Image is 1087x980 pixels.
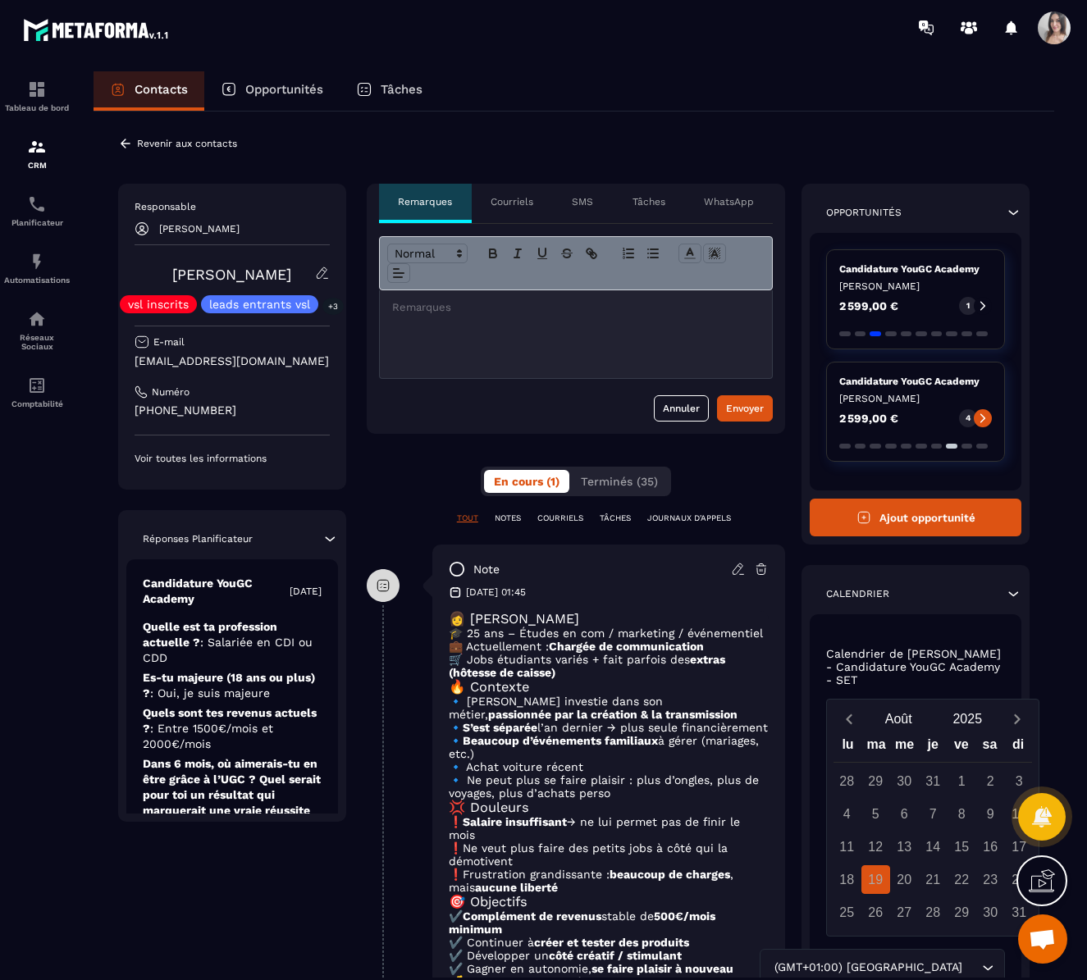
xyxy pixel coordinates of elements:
a: schedulerschedulerPlanificateur [4,182,70,239]
p: 🔹 à gérer (mariages, etc.) [449,734,770,760]
p: NOTES [495,513,521,524]
span: : Entre 1500€/mois et 2000€/mois [143,722,273,750]
div: 23 [976,865,1005,894]
div: 26 [861,898,890,927]
div: me [890,733,919,762]
p: Tâches [633,195,665,208]
p: Candidature YouGC Academy [839,262,992,276]
a: Tâches [340,71,439,111]
a: Ouvrir le chat [1018,914,1067,964]
h3: 🎯 Objectifs [449,894,770,909]
p: [PERSON_NAME] [839,392,992,405]
span: En cours (1) [494,475,559,488]
div: 29 [861,767,890,795]
p: Quels sont tes revenus actuels ? [143,705,322,752]
p: 1 [966,300,970,312]
span: (GMT+01:00) [GEOGRAPHIC_DATA] [770,959,966,977]
p: Numéro [152,385,190,399]
p: Planificateur [4,218,70,227]
span: : Salariée en CDI ou CDD [143,636,313,664]
div: 31 [1005,898,1034,927]
div: 5 [861,800,890,828]
div: Envoyer [726,400,764,417]
p: 🔹 Achat voiture récent [449,760,770,773]
div: 11 [833,832,861,861]
p: WhatsApp [704,195,754,208]
p: Candidature YouGC Academy [839,375,992,388]
strong: Beaucoup d’événements familiaux [463,734,658,747]
a: accountantaccountantComptabilité [4,363,70,421]
p: Revenir aux contacts [137,138,237,149]
p: Automatisations [4,276,70,285]
p: TÂCHES [600,513,631,524]
div: 21 [919,865,948,894]
p: Opportunités [826,206,902,219]
div: 18 [833,865,861,894]
span: Terminés (35) [581,475,658,488]
div: 1 [948,767,976,795]
p: Es-tu majeure (18 ans ou plus) ? [143,670,322,701]
div: 12 [861,832,890,861]
div: 28 [919,898,948,927]
div: 20 [890,865,919,894]
div: di [1004,733,1033,762]
p: CRM [4,161,70,170]
strong: 500€/mois minimum [449,909,715,936]
img: formation [27,80,47,99]
a: automationsautomationsAutomatisations [4,239,70,297]
button: Open months overlay [864,704,933,733]
p: vsl inscrits [128,299,189,310]
img: social-network [27,309,47,329]
p: leads entrants vsl [209,299,310,310]
p: Dans 6 mois, où aimerais-tu en être grâce à l’UGC ? Quel serait pour toi un résultat qui marquera... [143,756,322,881]
p: Calendrier de [PERSON_NAME] - Candidature YouGC Academy - SET [826,647,1005,686]
button: Annuler [654,395,709,422]
div: ve [948,733,976,762]
button: Envoyer [717,395,773,422]
img: automations [27,252,47,271]
p: ✔️ stable de [449,909,770,936]
h3: 🔥 Contexte [449,679,770,695]
strong: Chargée de communication [549,640,704,653]
div: 10 [1005,800,1034,828]
p: ❗️Ne veut plus faire des petits jobs à côté qui la démotivent [449,841,770,868]
div: ma [862,733,891,762]
p: note [473,562,500,577]
p: 4 [966,413,971,424]
p: JOURNAUX D'APPELS [647,513,731,524]
p: 2 599,00 € [839,413,898,424]
p: Tableau de bord [4,103,70,112]
div: 30 [976,898,1005,927]
p: Réponses Planificateur [143,532,253,545]
strong: créer et tester des produits [534,936,689,949]
a: Contacts [94,71,204,111]
p: COURRIELS [537,513,583,524]
p: Contacts [135,82,188,97]
div: 30 [890,767,919,795]
h3: 👩 [PERSON_NAME] [449,611,770,627]
div: 17 [1005,832,1034,861]
div: lu [834,733,862,762]
strong: se faire plaisir à nouveau [591,962,733,975]
p: ✔️ Gagner en autonomie, [449,962,770,975]
p: Opportunités [245,82,323,97]
strong: aucune liberté [475,881,558,894]
strong: Salaire insuffisant [463,815,567,828]
img: accountant [27,376,47,395]
p: Réseaux Sociaux [4,333,70,351]
p: [DATE] [290,585,322,598]
strong: beaucoup de charges [610,868,730,881]
div: 2 [976,767,1005,795]
p: 💼 Actuellement : [449,640,770,653]
button: En cours (1) [484,470,569,493]
div: Calendar days [834,767,1032,927]
a: formationformationCRM [4,125,70,182]
p: 🎓 25 ans – Études en com / marketing / événementiel [449,627,770,640]
p: [DATE] 01:45 [466,586,526,599]
div: 13 [890,832,919,861]
a: [PERSON_NAME] [172,266,291,283]
div: sa [975,733,1004,762]
div: 28 [833,767,861,795]
div: 27 [890,898,919,927]
p: E-mail [153,335,185,349]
